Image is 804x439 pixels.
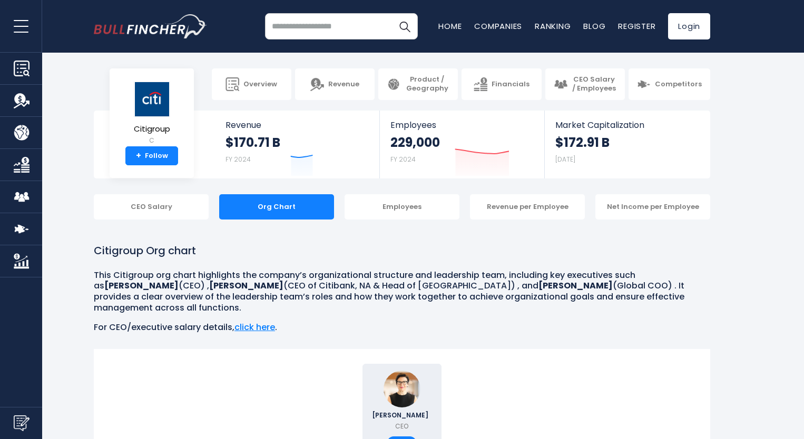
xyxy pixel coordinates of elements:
[243,80,277,89] span: Overview
[595,194,710,219] div: Net Income per Employee
[492,80,530,89] span: Financials
[629,68,710,100] a: Competitors
[462,68,541,100] a: Financials
[94,14,207,38] a: Go to homepage
[328,80,359,89] span: Revenue
[535,21,571,32] a: Ranking
[209,280,283,292] b: [PERSON_NAME]
[94,194,209,219] div: CEO Salary
[125,146,178,165] a: +Follow
[215,111,380,178] a: Revenue $170.71 B FY 2024
[225,134,280,151] strong: $170.71 B
[94,243,710,258] h1: Citigroup Org chart
[538,280,613,292] b: [PERSON_NAME]
[545,111,709,178] a: Market Capitalization $172.91 B [DATE]
[391,13,418,39] button: Search
[345,194,459,219] div: Employees
[136,151,141,161] strong: +
[219,194,334,219] div: Org Chart
[133,136,170,145] small: C
[234,321,275,333] a: click here
[470,194,585,219] div: Revenue per Employee
[405,75,449,93] span: Product / Geography
[583,21,605,32] a: Blog
[384,371,420,407] img: Jane Fraser
[668,13,710,39] a: Login
[380,111,544,178] a: Employees 229,000 FY 2024
[378,68,458,100] a: Product / Geography
[390,155,416,164] small: FY 2024
[395,422,408,431] p: CEO
[438,21,462,32] a: Home
[474,21,522,32] a: Companies
[225,120,369,130] span: Revenue
[133,125,170,134] span: Citigroup
[94,322,710,333] p: For CEO/executive salary details, .
[295,68,375,100] a: Revenue
[390,134,440,151] strong: 229,000
[94,14,207,38] img: bullfincher logo
[94,270,710,314] p: This Citigroup org chart highlights the company’s organizational structure and leadership team, i...
[545,68,625,100] a: CEO Salary / Employees
[555,120,699,130] span: Market Capitalization
[618,21,655,32] a: Register
[572,75,616,93] span: CEO Salary / Employees
[390,120,533,130] span: Employees
[104,280,179,292] b: [PERSON_NAME]
[212,68,291,100] a: Overview
[555,134,610,151] strong: $172.91 B
[655,80,702,89] span: Competitors
[555,155,575,164] small: [DATE]
[372,412,432,418] span: [PERSON_NAME]
[133,81,171,147] a: Citigroup C
[225,155,251,164] small: FY 2024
